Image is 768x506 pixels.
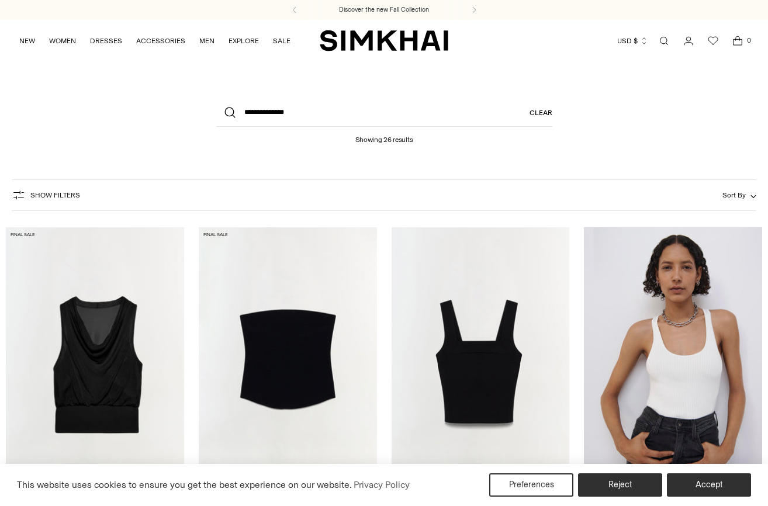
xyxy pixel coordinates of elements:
[30,191,80,199] span: Show Filters
[722,191,746,199] span: Sort By
[677,29,700,53] a: Go to the account page
[339,5,429,15] a: Discover the new Fall Collection
[90,28,122,54] a: DRESSES
[229,28,259,54] a: EXPLORE
[652,29,676,53] a: Open search modal
[17,479,352,490] span: This website uses cookies to ensure you get the best experience on our website.
[722,189,756,202] button: Sort By
[743,35,754,46] span: 0
[49,28,76,54] a: WOMEN
[355,127,413,144] h1: Showing 26 results
[584,227,762,494] a: Signature Cecilia Top
[199,28,215,54] a: MEN
[199,227,377,494] a: Shawn Top
[701,29,725,53] a: Wishlist
[6,227,184,494] a: Carmina Knit Tank
[320,29,448,52] a: SIMKHAI
[352,476,411,494] a: Privacy Policy (opens in a new tab)
[136,28,185,54] a: ACCESSORIES
[273,28,290,54] a: SALE
[489,473,573,497] button: Preferences
[392,227,570,494] a: Madine Tank Top
[667,473,751,497] button: Accept
[12,186,80,205] button: Show Filters
[617,28,648,54] button: USD $
[726,29,749,53] a: Open cart modal
[216,99,244,127] button: Search
[578,473,662,497] button: Reject
[530,99,552,127] a: Clear
[19,28,35,54] a: NEW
